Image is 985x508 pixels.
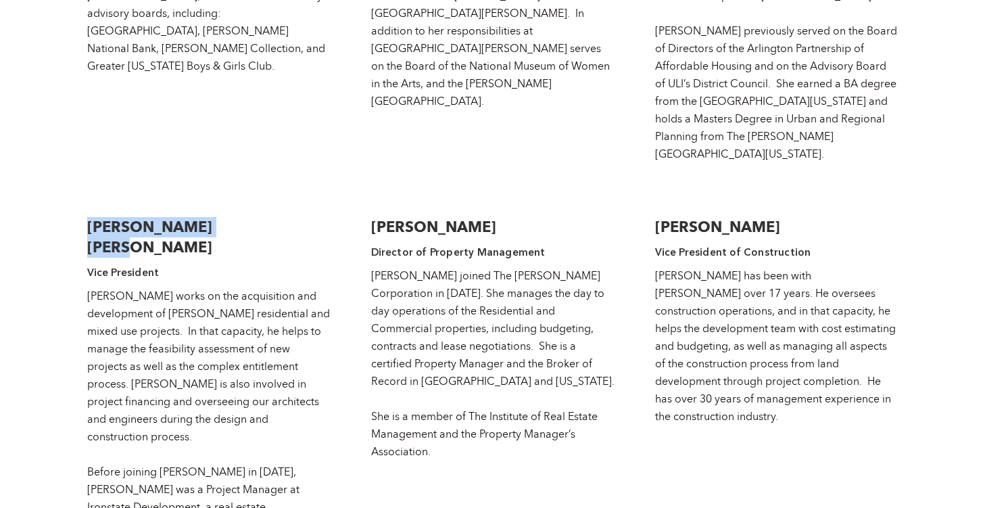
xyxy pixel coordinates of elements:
h3: [PERSON_NAME] [PERSON_NAME] [87,217,331,258]
h3: [PERSON_NAME] [371,217,615,237]
div: [PERSON_NAME] joined The [PERSON_NAME] Corporation in [DATE]. She manages the day to day operatio... [371,267,615,461]
h4: Director of Property Management [371,244,615,260]
strong: [PERSON_NAME] [655,220,780,235]
h4: Vice President of Construction [655,244,898,260]
h4: Vice President [87,264,331,281]
div: [PERSON_NAME] has been with [PERSON_NAME] over 17 years. He oversees construction operations, and... [655,267,898,425]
